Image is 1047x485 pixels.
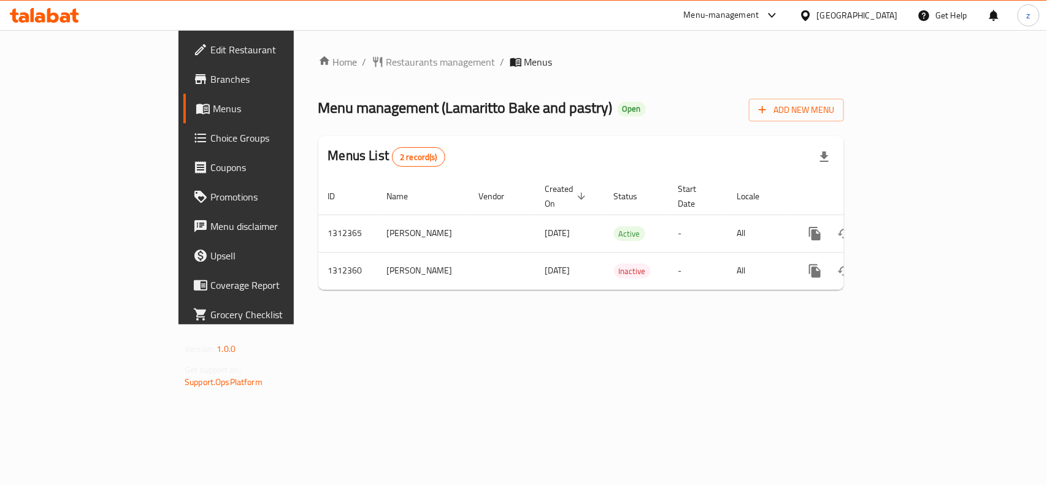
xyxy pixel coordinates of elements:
[727,252,791,289] td: All
[614,189,654,204] span: Status
[684,8,759,23] div: Menu-management
[183,153,353,182] a: Coupons
[545,262,570,278] span: [DATE]
[800,256,830,286] button: more
[678,181,713,211] span: Start Date
[210,131,343,145] span: Choice Groups
[183,182,353,212] a: Promotions
[183,35,353,64] a: Edit Restaurant
[217,341,236,357] span: 1.0.0
[524,55,553,69] span: Menus
[545,181,589,211] span: Created On
[318,94,613,121] span: Menu management ( Lamaritto Bake and pastry )
[183,64,353,94] a: Branches
[183,270,353,300] a: Coverage Report
[737,189,776,204] span: Locale
[810,142,839,172] div: Export file
[210,248,343,263] span: Upsell
[185,362,241,378] span: Get support on:
[387,189,424,204] span: Name
[614,227,645,241] span: Active
[210,278,343,292] span: Coverage Report
[362,55,367,69] li: /
[318,55,844,69] nav: breadcrumb
[377,252,469,289] td: [PERSON_NAME]
[759,102,834,118] span: Add New Menu
[800,219,830,248] button: more
[328,189,351,204] span: ID
[830,256,859,286] button: Change Status
[185,374,263,390] a: Support.OpsPlatform
[791,178,928,215] th: Actions
[210,219,343,234] span: Menu disclaimer
[479,189,521,204] span: Vendor
[210,189,343,204] span: Promotions
[318,178,928,290] table: enhanced table
[185,341,215,357] span: Version:
[545,225,570,241] span: [DATE]
[727,215,791,252] td: All
[1027,9,1030,22] span: z
[614,264,651,278] span: Inactive
[183,300,353,329] a: Grocery Checklist
[669,215,727,252] td: -
[210,72,343,86] span: Branches
[386,55,496,69] span: Restaurants management
[377,215,469,252] td: [PERSON_NAME]
[618,104,646,114] span: Open
[749,99,844,121] button: Add New Menu
[328,147,445,167] h2: Menus List
[210,160,343,175] span: Coupons
[213,101,343,116] span: Menus
[669,252,727,289] td: -
[393,151,445,163] span: 2 record(s)
[817,9,898,22] div: [GEOGRAPHIC_DATA]
[183,241,353,270] a: Upsell
[500,55,505,69] li: /
[183,94,353,123] a: Menus
[372,55,496,69] a: Restaurants management
[614,226,645,241] div: Active
[210,42,343,57] span: Edit Restaurant
[392,147,445,167] div: Total records count
[183,212,353,241] a: Menu disclaimer
[210,307,343,322] span: Grocery Checklist
[183,123,353,153] a: Choice Groups
[618,102,646,116] div: Open
[830,219,859,248] button: Change Status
